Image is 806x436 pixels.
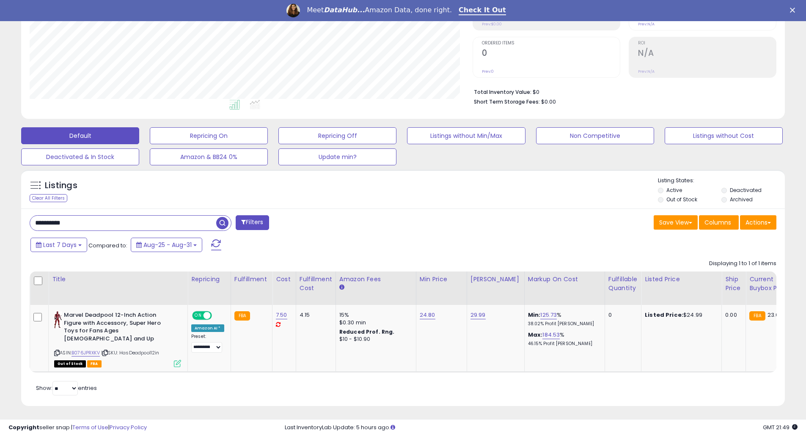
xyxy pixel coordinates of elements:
[191,334,224,353] div: Preset:
[420,275,463,284] div: Min Price
[8,423,39,431] strong: Copyright
[763,423,798,431] span: 2025-09-8 21:49 GMT
[339,319,410,326] div: $0.30 min
[191,324,224,332] div: Amazon AI *
[528,341,598,347] p: 46.15% Profit [PERSON_NAME]
[339,328,395,335] b: Reduced Prof. Rng.
[45,180,77,192] h5: Listings
[524,271,605,305] th: The percentage added to the cost of goods (COGS) that forms the calculator for Min & Max prices.
[88,241,127,250] span: Compared to:
[285,424,798,432] div: Last InventoryLab Update: 5 hours ago.
[52,275,184,284] div: Title
[541,98,556,106] span: $0.00
[749,275,793,293] div: Current Buybox Price
[608,275,638,293] div: Fulfillable Quantity
[665,127,783,144] button: Listings without Cost
[666,186,682,194] label: Active
[87,360,102,367] span: FBA
[143,241,192,249] span: Aug-25 - Aug-31
[236,215,269,230] button: Filters
[474,86,770,96] li: $0
[211,312,224,319] span: OFF
[645,311,715,319] div: $24.99
[608,311,635,319] div: 0
[790,8,798,13] div: Close
[740,215,776,230] button: Actions
[749,311,765,321] small: FBA
[528,311,598,327] div: %
[72,423,108,431] a: Terms of Use
[21,148,139,165] button: Deactivated & In Stock
[528,331,543,339] b: Max:
[193,312,204,319] span: ON
[654,215,698,230] button: Save View
[36,384,97,392] span: Show: entries
[300,275,332,293] div: Fulfillment Cost
[666,196,697,203] label: Out of Stock
[234,311,250,321] small: FBA
[699,215,739,230] button: Columns
[474,88,531,96] b: Total Inventory Value:
[459,6,506,15] a: Check It Out
[276,275,292,284] div: Cost
[542,331,560,339] a: 184.53
[730,196,753,203] label: Archived
[278,127,396,144] button: Repricing Off
[725,275,742,293] div: Ship Price
[339,311,410,319] div: 15%
[339,284,344,291] small: Amazon Fees.
[470,311,486,319] a: 29.99
[470,275,521,284] div: [PERSON_NAME]
[339,275,413,284] div: Amazon Fees
[528,321,598,327] p: 38.02% Profit [PERSON_NAME]
[307,6,452,14] div: Meet Amazon Data, done right.
[482,22,502,27] small: Prev: $0.00
[54,311,181,366] div: ASIN:
[638,69,655,74] small: Prev: N/A
[420,311,435,319] a: 24.80
[21,127,139,144] button: Default
[638,41,776,46] span: ROI
[324,6,365,14] i: DataHub...
[528,275,601,284] div: Markup on Cost
[645,275,718,284] div: Listed Price
[540,311,557,319] a: 125.73
[110,423,147,431] a: Privacy Policy
[30,194,67,202] div: Clear All Filters
[528,311,541,319] b: Min:
[234,275,269,284] div: Fulfillment
[482,48,620,60] h2: 0
[482,69,494,74] small: Prev: 0
[658,177,785,185] p: Listing States:
[528,331,598,347] div: %
[43,241,77,249] span: Last 7 Days
[8,424,147,432] div: seller snap | |
[474,98,540,105] b: Short Term Storage Fees:
[131,238,202,252] button: Aug-25 - Aug-31
[300,311,329,319] div: 4.15
[638,22,655,27] small: Prev: N/A
[725,311,739,319] div: 0.00
[407,127,525,144] button: Listings without Min/Max
[286,4,300,17] img: Profile image for Georgie
[482,41,620,46] span: Ordered Items
[709,260,776,268] div: Displaying 1 to 1 of 1 items
[30,238,87,252] button: Last 7 Days
[767,311,783,319] span: 23.05
[536,127,654,144] button: Non Competitive
[101,349,160,356] span: | SKU: HasDeadpool12in
[54,360,86,367] span: All listings that are currently out of stock and unavailable for purchase on Amazon
[339,336,410,343] div: $10 - $10.90
[645,311,683,319] b: Listed Price:
[72,349,100,356] a: B076JPRXKV
[64,311,167,345] b: Marvel Deadpool 12-Inch Action Figure with Accessory, Super Hero Toys for Fans Ages [DEMOGRAPHIC_...
[276,311,287,319] a: 7.50
[150,127,268,144] button: Repricing On
[191,275,227,284] div: Repricing
[150,148,268,165] button: Amazon & BB24 0%
[278,148,396,165] button: Update min?
[54,311,62,328] img: 41h4SiZ2dtL._SL40_.jpg
[638,48,776,60] h2: N/A
[704,218,731,227] span: Columns
[730,186,762,194] label: Deactivated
